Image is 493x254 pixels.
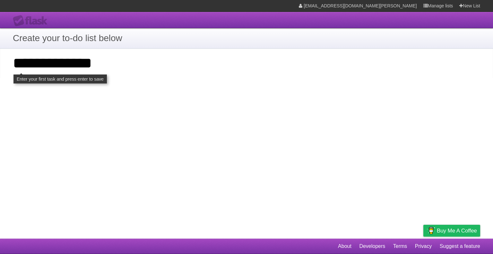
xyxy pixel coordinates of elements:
[13,15,51,27] div: Flask
[338,240,351,252] a: About
[423,225,480,237] a: Buy me a coffee
[393,240,407,252] a: Terms
[359,240,385,252] a: Developers
[440,240,480,252] a: Suggest a feature
[427,225,435,236] img: Buy me a coffee
[437,225,477,236] span: Buy me a coffee
[415,240,432,252] a: Privacy
[13,31,480,45] h1: Create your to-do list below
